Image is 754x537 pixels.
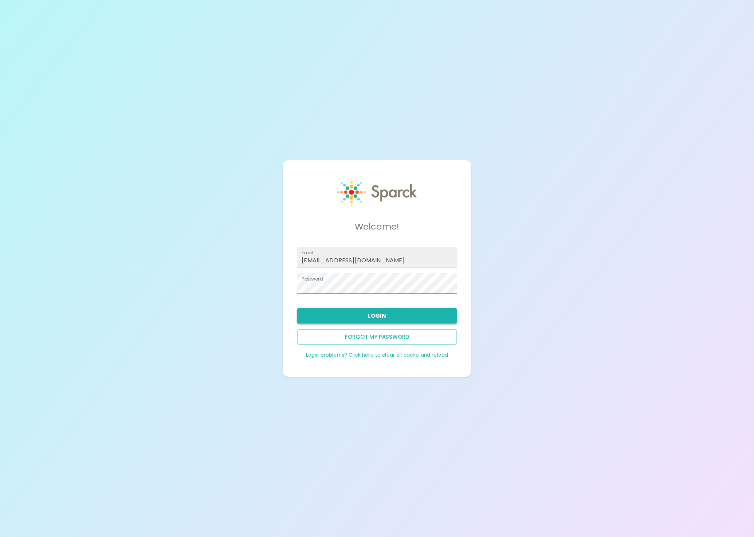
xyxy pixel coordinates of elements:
img: Sparck logo [337,178,417,207]
button: Login [297,308,457,324]
label: Email [302,250,313,256]
h5: Welcome! [297,221,457,232]
a: Login problems? Click here to clear all cache and reload [306,352,448,358]
button: Forgot my password [297,329,457,345]
label: Password [302,276,323,282]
